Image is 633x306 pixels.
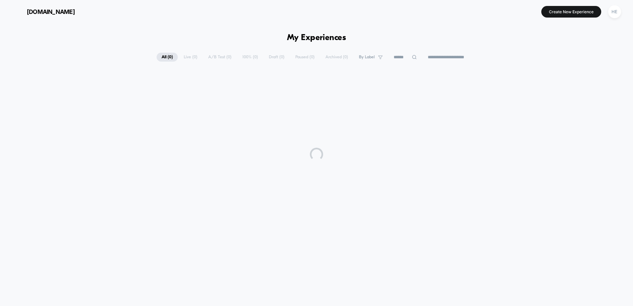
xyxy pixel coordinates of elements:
button: [DOMAIN_NAME] [10,6,77,17]
h1: My Experiences [287,33,346,43]
div: HE [608,5,621,18]
span: All ( 0 ) [157,53,178,62]
button: Create New Experience [541,6,601,18]
button: HE [606,5,623,19]
span: [DOMAIN_NAME] [27,8,75,15]
span: By Label [359,55,375,60]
